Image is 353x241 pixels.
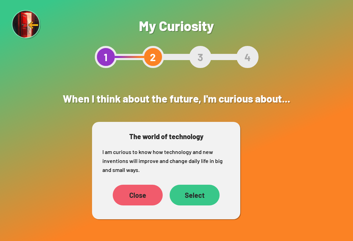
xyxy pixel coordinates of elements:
[102,147,230,174] p: I am curious to know how technology and new inventions will improve and change daily life in big ...
[113,185,163,205] div: Close
[95,46,117,68] div: 1
[236,46,259,68] div: 4
[189,46,211,68] div: 3
[12,10,41,40] img: Exit
[142,46,164,68] div: 2
[102,132,230,141] h3: The world of technology
[28,85,325,112] h2: When I think about the future, I'm curious about...
[170,185,220,205] div: Select
[95,17,259,34] h1: My Curiosity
